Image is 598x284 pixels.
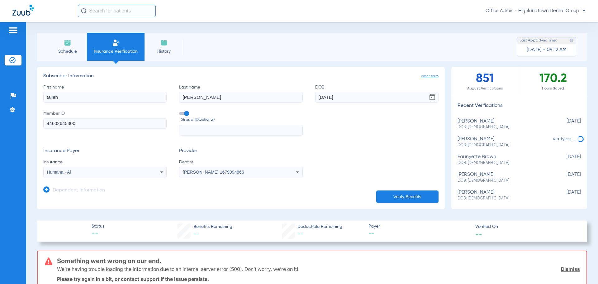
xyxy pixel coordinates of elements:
img: hamburger-icon [8,26,18,34]
span: Schedule [53,48,82,55]
span: Insurance [43,159,167,165]
img: Manual Insurance Verification [112,39,120,46]
input: Last name [179,92,302,103]
span: [DATE] [550,118,581,130]
span: DOB: [DEMOGRAPHIC_DATA] [458,196,550,201]
div: [PERSON_NAME] [458,172,550,183]
input: Member ID [43,118,167,129]
span: Hours Saved [519,85,587,92]
span: Deductible Remaining [297,224,342,230]
div: 851 [451,67,519,95]
div: [PERSON_NAME] [458,190,550,201]
span: History [149,48,179,55]
span: -- [475,231,482,237]
h3: Dependent Information [53,187,105,194]
img: Zuub Logo [12,5,34,16]
span: -- [297,231,303,237]
span: Humana - Ai [47,170,71,175]
span: clear form [421,73,439,79]
span: Group ID [181,117,302,123]
span: DOB: [DEMOGRAPHIC_DATA] [458,160,550,166]
span: Dentist [179,159,302,165]
button: Open calendar [426,91,439,103]
span: -- [92,230,104,239]
h3: Provider [179,148,302,154]
p: We’re having trouble loading the information due to an internal server error (500). Don’t worry, ... [57,266,298,272]
span: [DATE] [550,190,581,201]
img: Schedule [64,39,71,46]
img: History [160,39,168,46]
button: Verify Benefits [376,190,439,203]
span: -- [368,230,470,238]
span: DOB: [DEMOGRAPHIC_DATA] [458,142,550,148]
h3: Something went wrong on our end. [57,258,580,264]
a: Dismiss [561,266,580,272]
span: August Verifications [451,85,519,92]
span: [DATE] [550,172,581,183]
div: [PERSON_NAME] [458,118,550,130]
span: [PERSON_NAME] 1679094866 [183,170,244,175]
h3: Subscriber Information [43,73,439,79]
span: Last Appt. Sync Time: [520,37,557,44]
span: Benefits Remaining [193,224,232,230]
span: Insurance Verification [92,48,140,55]
label: DOB [315,84,439,103]
iframe: Chat Widget [567,254,598,284]
input: First name [43,92,167,103]
small: (optional) [199,117,215,123]
p: Please try again in a bit, or contact support if the issue persists. [57,276,580,282]
span: Verified On [475,224,577,230]
img: last sync help info [569,38,574,43]
label: Last name [179,84,302,103]
label: Member ID [43,110,167,136]
span: -- [193,231,199,237]
span: [DATE] - 09:12 AM [527,47,567,53]
input: DOBOpen calendar [315,92,439,103]
h3: Insurance Payer [43,148,167,154]
label: First name [43,84,167,103]
input: Search for patients [78,5,156,17]
div: faunyette brown [458,154,550,166]
img: Search Icon [81,8,87,14]
span: Status [92,223,104,230]
span: Office Admin - Highlandtown Dental Group [486,8,586,14]
span: Payer [368,223,470,230]
span: [DATE] [550,154,581,166]
img: error-icon [45,258,52,265]
h3: Recent Verifications [451,103,587,109]
span: DOB: [DEMOGRAPHIC_DATA] [458,178,550,184]
span: DOB: [DEMOGRAPHIC_DATA] [458,124,550,130]
div: 170.2 [519,67,587,95]
span: verifying... [553,137,575,142]
div: [PERSON_NAME] [458,136,550,148]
